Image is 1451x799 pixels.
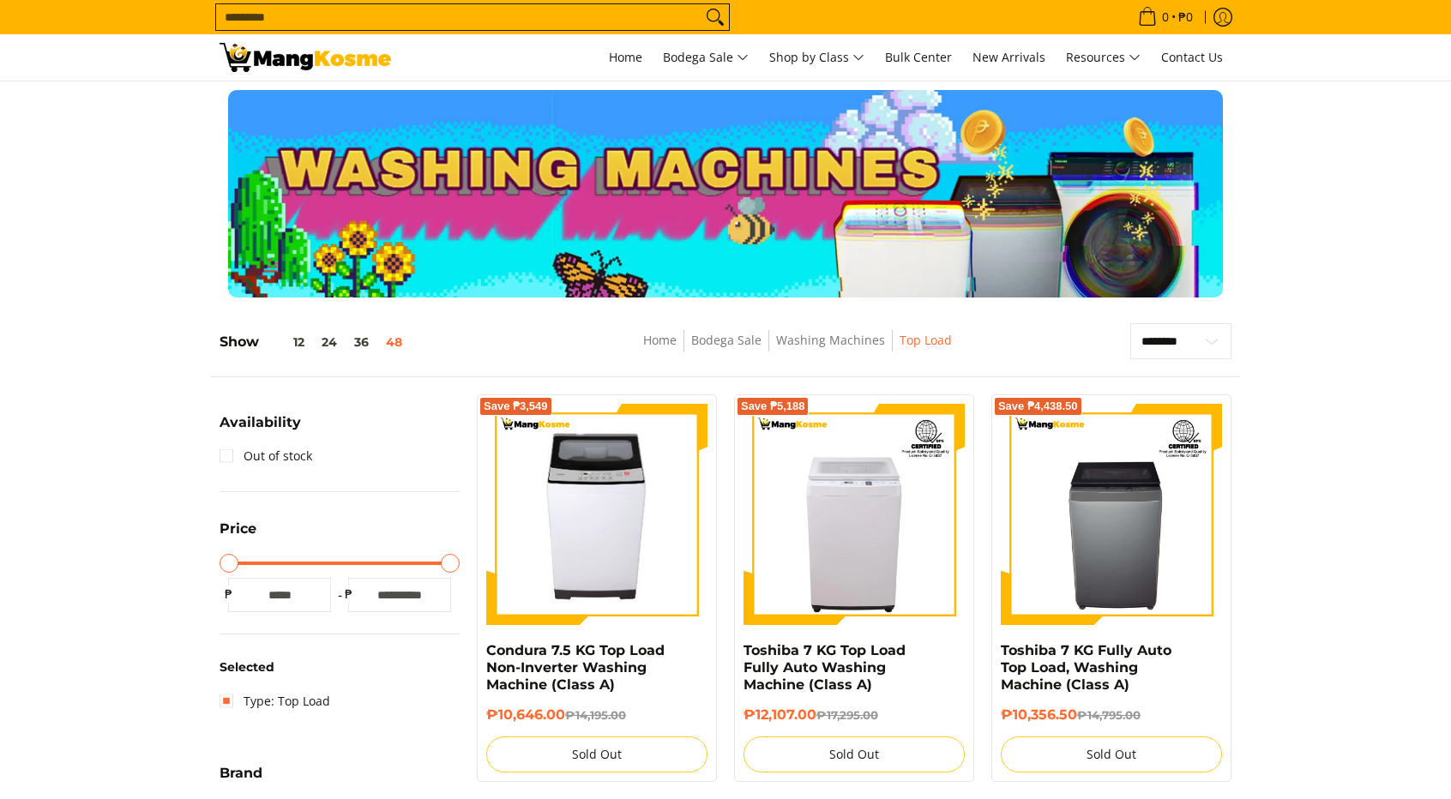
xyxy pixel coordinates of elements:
span: ₱ [340,586,357,603]
h6: Selected [220,660,460,676]
h6: ₱12,107.00 [744,706,965,724]
span: ₱0 [1176,11,1195,23]
del: ₱14,195.00 [565,708,626,722]
span: Save ₱5,188 [741,401,805,412]
button: 12 [259,335,313,349]
a: Type: Top Load [220,688,330,715]
span: Contact Us [1161,49,1223,65]
h5: Show [220,333,411,351]
summary: Open [220,522,256,549]
a: Home [600,34,651,81]
a: Bodega Sale [654,34,757,81]
span: 0 [1159,11,1171,23]
img: Toshiba 7 KG Fully Auto Top Load, Washing Machine (Class A) [1001,404,1222,625]
a: New Arrivals [964,34,1054,81]
span: Availability [220,416,301,430]
button: Sold Out [744,736,965,772]
button: Search [701,4,729,30]
span: Top Load [900,330,952,351]
span: Bulk Center [885,49,952,65]
a: Washing Machines [776,332,885,348]
a: Toshiba 7 KG Top Load Fully Auto Washing Machine (Class A) [744,642,906,693]
span: Home [609,49,642,65]
img: condura-7.5kg-topload-non-inverter-washing-machine-class-c-full-view-mang-kosme [493,404,701,625]
button: 36 [346,335,377,349]
a: Bulk Center [876,34,960,81]
h6: ₱10,356.50 [1001,706,1222,724]
img: Toshiba 7 KG Top Load Fully Auto Washing Machine (Class A) [744,404,965,625]
span: New Arrivals [972,49,1045,65]
a: Bodega Sale [691,332,762,348]
span: Save ₱4,438.50 [998,401,1078,412]
a: Out of stock [220,442,312,470]
del: ₱14,795.00 [1077,708,1141,722]
a: Shop by Class [761,34,873,81]
a: Condura 7.5 KG Top Load Non-Inverter Washing Machine (Class A) [486,642,665,693]
a: Resources [1057,34,1149,81]
span: Price [220,522,256,536]
button: 48 [377,335,411,349]
a: Contact Us [1153,34,1231,81]
a: Toshiba 7 KG Fully Auto Top Load, Washing Machine (Class A) [1001,642,1171,693]
span: ₱ [220,586,237,603]
span: • [1133,8,1198,27]
img: Washing Machines l Mang Kosme: Home Appliances Warehouse Sale Partner Top Load [220,43,391,72]
button: Sold Out [1001,736,1222,772]
span: Shop by Class [769,47,864,69]
span: Bodega Sale [663,47,749,69]
span: Save ₱3,549 [484,401,548,412]
span: Resources [1066,47,1141,69]
button: 24 [313,335,346,349]
summary: Open [220,416,301,442]
del: ₱17,295.00 [816,708,878,722]
h6: ₱10,646.00 [486,706,707,724]
summary: Open [220,766,262,793]
a: Home [643,332,677,348]
nav: Breadcrumbs [524,330,1070,369]
nav: Main Menu [408,34,1231,81]
button: Sold Out [486,736,707,772]
span: Brand [220,766,262,780]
